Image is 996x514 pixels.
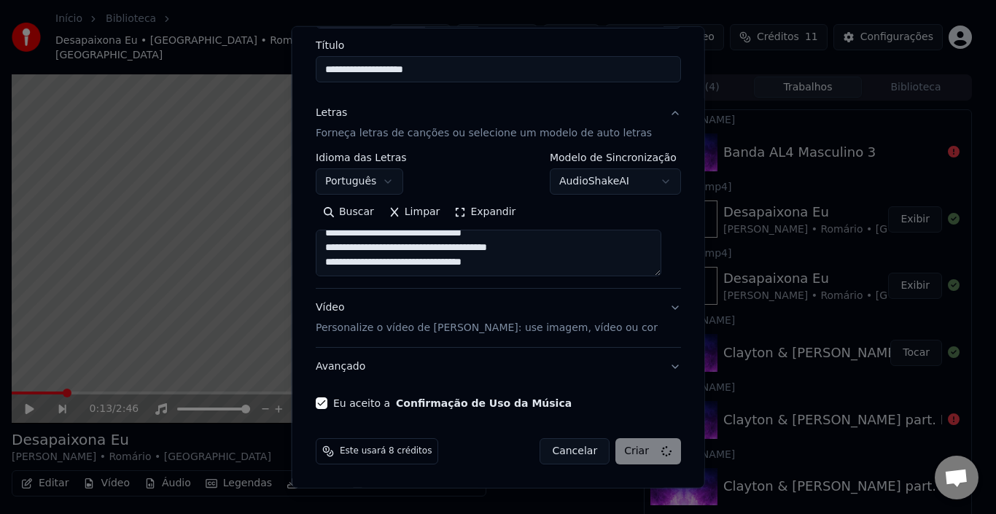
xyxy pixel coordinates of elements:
button: Eu aceito a [396,398,572,408]
label: Modelo de Sincronização [549,152,680,163]
button: Avançado [316,348,681,386]
label: Idioma das Letras [316,152,407,163]
div: LetrasForneça letras de canções ou selecione um modelo de auto letras [316,152,681,288]
button: LetrasForneça letras de canções ou selecione um modelo de auto letras [316,94,681,152]
p: Personalize o vídeo de [PERSON_NAME]: use imagem, vídeo ou cor [316,321,658,335]
button: Limpar [381,200,447,224]
div: Vídeo [316,300,658,335]
div: Letras [316,106,347,120]
button: VídeoPersonalize o vídeo de [PERSON_NAME]: use imagem, vídeo ou cor [316,289,681,347]
button: Buscar [316,200,381,224]
button: Cancelar [540,438,610,464]
label: Eu aceito a [333,398,572,408]
p: Forneça letras de canções ou selecione um modelo de auto letras [316,126,652,141]
label: Título [316,40,681,50]
button: Expandir [447,200,523,224]
span: Este usará 8 créditos [340,445,432,457]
